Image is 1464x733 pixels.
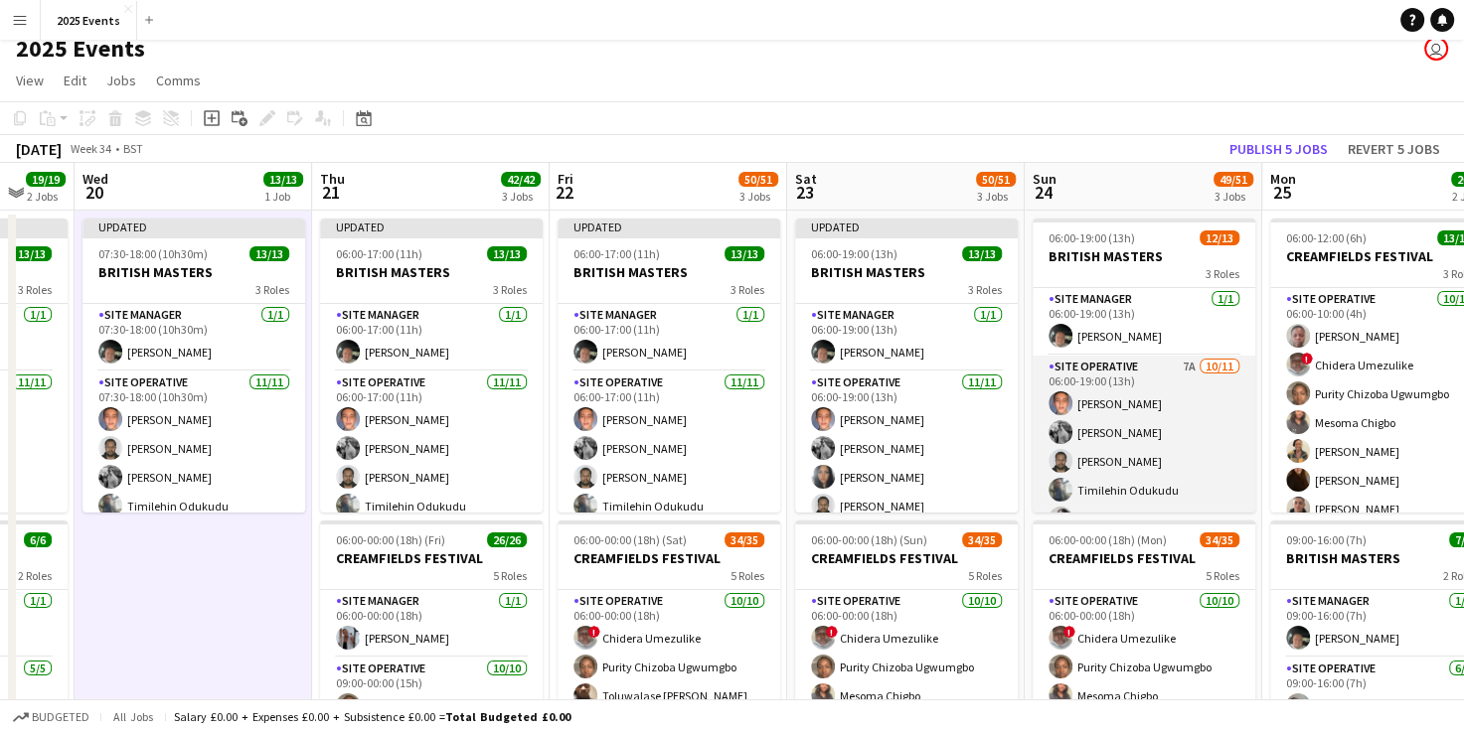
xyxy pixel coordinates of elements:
a: Comms [148,68,209,93]
span: Comms [156,72,201,89]
span: 13/13 [962,246,1002,261]
span: 06:00-19:00 (13h) [1049,230,1135,245]
span: 2 Roles [18,568,52,583]
app-job-card: 06:00-19:00 (13h)12/13BRITISH MASTERS3 RolesSite Manager1/106:00-19:00 (13h)[PERSON_NAME]Site Ope... [1033,219,1255,513]
span: Wed [82,170,108,188]
a: View [8,68,52,93]
span: 07:30-18:00 (10h30m) [98,246,208,261]
app-card-role: Site Manager1/106:00-17:00 (11h)[PERSON_NAME] [558,304,780,371]
span: 13/13 [249,246,289,261]
span: Budgeted [32,710,89,724]
span: 20 [80,181,108,204]
span: ! [1063,626,1075,638]
span: 19/19 [26,172,66,187]
span: Fri [558,170,573,188]
span: Sun [1033,170,1057,188]
span: 23 [792,181,817,204]
span: 3 Roles [1206,266,1239,281]
span: 5 Roles [968,568,1002,583]
div: 3 Jobs [502,189,540,204]
h3: CREAMFIELDS FESTIVAL [320,549,543,567]
a: Edit [56,68,94,93]
app-card-role: Site Manager1/106:00-00:00 (18h)[PERSON_NAME] [320,590,543,658]
div: BST [123,141,143,156]
h3: CREAMFIELDS FESTIVAL [1033,549,1255,567]
div: Updated [320,219,543,234]
span: 50/51 [738,172,778,187]
span: 50/51 [976,172,1016,187]
span: 3 Roles [968,282,1002,297]
span: Edit [64,72,86,89]
span: 49/51 [1214,172,1253,187]
span: 12/13 [1200,230,1239,245]
span: 13/13 [12,246,52,261]
span: 06:00-00:00 (18h) (Mon) [1049,532,1167,547]
span: Mon [1270,170,1296,188]
button: 2025 Events [41,1,137,40]
h3: BRITISH MASTERS [82,263,305,281]
span: 13/13 [263,172,303,187]
div: 3 Jobs [739,189,777,204]
span: Week 34 [66,141,115,156]
span: 06:00-00:00 (18h) (Sun) [811,532,927,547]
span: 22 [555,181,573,204]
app-card-role: Site Manager1/106:00-17:00 (11h)[PERSON_NAME] [320,304,543,371]
span: 42/42 [501,172,541,187]
span: 13/13 [487,246,527,261]
span: Thu [320,170,345,188]
span: 25 [1267,181,1296,204]
a: Jobs [98,68,144,93]
app-card-role: Site Operative11/1106:00-17:00 (11h)[PERSON_NAME][PERSON_NAME][PERSON_NAME]Timilehin Odukudu [558,371,780,733]
span: ! [588,626,600,638]
app-job-card: Updated06:00-17:00 (11h)13/13BRITISH MASTERS3 RolesSite Manager1/106:00-17:00 (11h)[PERSON_NAME]S... [558,219,780,513]
div: Updated [795,219,1018,234]
h3: BRITISH MASTERS [795,263,1018,281]
span: 34/35 [962,532,1002,547]
div: 1 Job [264,189,302,204]
h3: BRITISH MASTERS [320,263,543,281]
span: 26/26 [487,532,527,547]
app-card-role: Site Operative11/1107:30-18:00 (10h30m)[PERSON_NAME][PERSON_NAME][PERSON_NAME]Timilehin Odukudu [82,371,305,733]
span: ! [826,626,838,638]
span: 3 Roles [731,282,764,297]
h3: CREAMFIELDS FESTIVAL [795,549,1018,567]
span: 5 Roles [731,568,764,583]
span: 34/35 [725,532,764,547]
h3: BRITISH MASTERS [558,263,780,281]
span: 06:00-00:00 (18h) (Sat) [573,532,687,547]
span: 21 [317,181,345,204]
span: 06:00-17:00 (11h) [336,246,422,261]
app-card-role: Site Manager1/107:30-18:00 (10h30m)[PERSON_NAME] [82,304,305,371]
span: 06:00-12:00 (6h) [1286,230,1367,245]
app-card-role: Site Operative11/1106:00-19:00 (13h)[PERSON_NAME][PERSON_NAME][PERSON_NAME][PERSON_NAME] [795,371,1018,733]
span: 34/35 [1200,532,1239,547]
app-job-card: Updated07:30-18:00 (10h30m)13/13BRITISH MASTERS3 RolesSite Manager1/107:30-18:00 (10h30m)[PERSON_... [82,219,305,513]
app-card-role: Site Manager1/106:00-19:00 (13h)[PERSON_NAME] [1033,288,1255,356]
span: 06:00-19:00 (13h) [811,246,897,261]
div: [DATE] [16,139,62,159]
span: Jobs [106,72,136,89]
span: 3 Roles [255,282,289,297]
span: All jobs [109,709,157,724]
span: 3 Roles [493,282,527,297]
app-job-card: Updated06:00-19:00 (13h)13/13BRITISH MASTERS3 RolesSite Manager1/106:00-19:00 (13h)[PERSON_NAME]S... [795,219,1018,513]
app-card-role: Site Operative11/1106:00-17:00 (11h)[PERSON_NAME][PERSON_NAME][PERSON_NAME]Timilehin Odukudu [320,371,543,733]
span: 5 Roles [1206,568,1239,583]
span: 5 Roles [493,568,527,583]
button: Budgeted [10,706,92,728]
span: 6/6 [24,532,52,547]
span: 06:00-00:00 (18h) (Fri) [336,532,445,547]
h3: CREAMFIELDS FESTIVAL [558,549,780,567]
div: 3 Jobs [1215,189,1252,204]
app-job-card: Updated06:00-17:00 (11h)13/13BRITISH MASTERS3 RolesSite Manager1/106:00-17:00 (11h)[PERSON_NAME]S... [320,219,543,513]
span: ! [1301,353,1313,365]
div: 2 Jobs [27,189,65,204]
span: 24 [1030,181,1057,204]
span: 09:00-16:00 (7h) [1286,532,1367,547]
div: 3 Jobs [977,189,1015,204]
